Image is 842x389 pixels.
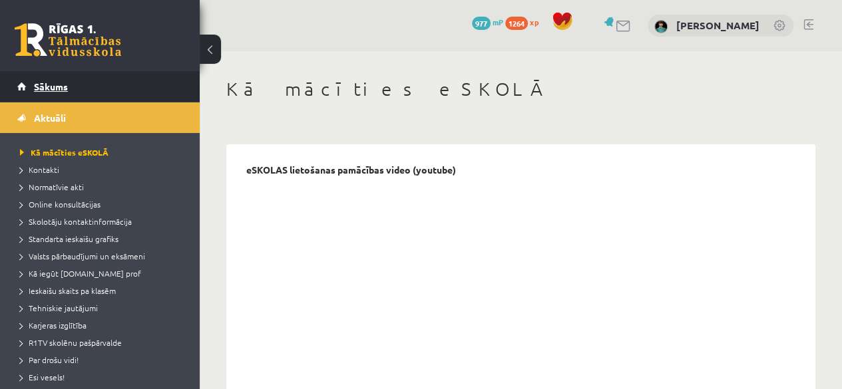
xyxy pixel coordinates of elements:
[20,354,79,365] span: Par drošu vidi!
[20,250,186,262] a: Valsts pārbaudījumi un eksāmeni
[20,198,186,210] a: Online konsultācijas
[15,23,121,57] a: Rīgas 1. Tālmācības vidusskola
[246,164,456,176] p: eSKOLAS lietošanas pamācības video (youtube)
[226,78,815,100] h1: Kā mācīties eSKOLĀ
[20,285,186,297] a: Ieskaišu skaits pa klasēm
[20,337,122,348] span: R1TV skolēnu pašpārvalde
[17,71,183,102] a: Sākums
[20,216,132,227] span: Skolotāju kontaktinformācija
[20,303,98,313] span: Tehniskie jautājumi
[20,251,145,261] span: Valsts pārbaudījumi un eksāmeni
[20,233,118,244] span: Standarta ieskaišu grafiks
[20,146,186,158] a: Kā mācīties eSKOLĀ
[654,20,668,33] img: Jaroslavs Vasiļjevs
[20,285,116,296] span: Ieskaišu skaits pa klasēm
[505,17,528,30] span: 1264
[34,112,66,124] span: Aktuāli
[20,164,186,176] a: Kontakti
[505,17,545,27] a: 1264 xp
[20,354,186,366] a: Par drošu vidi!
[20,181,186,193] a: Normatīvie akti
[20,147,108,158] span: Kā mācīties eSKOLĀ
[20,302,186,314] a: Tehniskie jautājumi
[472,17,503,27] a: 977 mP
[20,319,186,331] a: Karjeras izglītība
[20,268,141,279] span: Kā iegūt [DOMAIN_NAME] prof
[20,336,186,348] a: R1TV skolēnu pašpārvalde
[20,164,59,175] span: Kontakti
[676,19,759,32] a: [PERSON_NAME]
[20,182,84,192] span: Normatīvie akti
[20,199,101,209] span: Online konsultācijas
[20,371,186,383] a: Esi vesels!
[20,215,186,227] a: Skolotāju kontaktinformācija
[20,372,65,382] span: Esi vesels!
[20,233,186,245] a: Standarta ieskaišu grafiks
[530,17,538,27] span: xp
[20,267,186,279] a: Kā iegūt [DOMAIN_NAME] prof
[20,320,87,330] span: Karjeras izglītība
[17,102,183,133] a: Aktuāli
[472,17,491,30] span: 977
[34,80,68,92] span: Sākums
[493,17,503,27] span: mP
